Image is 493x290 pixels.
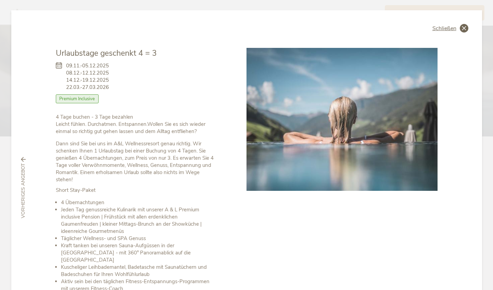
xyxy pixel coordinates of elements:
[56,121,205,135] strong: Wollen Sie es sich wieder einmal so richtig gut gehen lassen und dem Alltag entfliehen?
[61,206,216,235] li: Jeden Tag genussreiche Kulinarik mit unserer A & L Premium inclusive Pension | Frühstück mit alle...
[61,264,216,278] li: Kuscheliger Leihbademantel, Badetasche mit Saunatüchern und Badeschuhen für Ihren Wohlfühlurlaub
[56,94,99,103] span: Premium Inclusive
[56,140,216,183] p: Dann sind Sie bei uns im A&L Wellnessresort genau richtig. Wir schenken Ihnen 1 Urlaubstag bei ei...
[432,26,456,31] span: Schließen
[61,242,216,264] li: Kraft tanken bei unseren Sauna-Aufgüssen in der [GEOGRAPHIC_DATA] - mit 360° Panoramablick auf di...
[61,235,216,242] li: Täglicher Wellness- und SPA Genuss
[246,48,438,191] img: Urlaubstage geschenkt 4 = 3
[56,187,96,194] strong: Short Stay-Paket
[56,48,157,58] span: Urlaubstage geschenkt 4 = 3
[56,114,133,120] b: 4 Tage buchen - 3 Tage bezahlen
[66,62,109,91] span: 09.11.-05.12.2025 08.12.-12.12.2025 14.12.-19.12.2025 22.03.-27.03.2026
[56,114,216,135] p: Leicht fühlen. Durchatmen. Entspannen.
[61,199,216,206] li: 4 Übernachtungen
[20,164,27,219] span: vorheriges Angebot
